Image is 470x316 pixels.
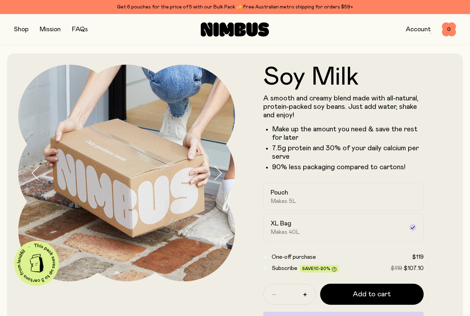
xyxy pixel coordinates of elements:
[272,163,424,171] p: 90% less packaging compared to cartons!
[353,289,391,299] span: Add to cart
[263,94,424,119] p: A smooth and creamy blend made with all-natural, protein-packed soy beans. Just add water, shake ...
[72,26,88,33] a: FAQs
[271,219,291,228] h2: XL Bag
[404,265,424,271] span: $107.10
[263,65,424,90] h1: Soy Milk
[272,144,424,161] li: 7.5g protein and 30% of your daily calcium per serve
[412,254,424,260] span: $119
[272,254,316,260] span: One-off purchase
[272,125,424,142] li: Make up the amount you need & save the rest for later
[272,265,297,271] span: Subscribe
[14,3,456,11] div: Get 6 pouches for the price of 5 with our Bulk Pack ✨ Free Australian metro shipping for orders $59+
[25,251,48,275] img: illustration-carton.png
[442,22,456,37] button: 0
[391,265,402,271] span: $119
[40,26,61,33] a: Mission
[271,198,296,205] span: Makes 5L
[320,284,424,305] button: Add to cart
[271,189,288,197] h2: Pouch
[271,229,300,236] span: Makes 40L
[406,26,431,33] a: Account
[314,266,330,271] span: 10-20%
[302,266,337,272] span: Save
